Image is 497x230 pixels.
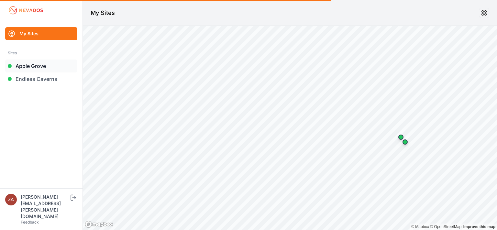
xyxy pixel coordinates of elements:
[463,225,495,229] a: Map feedback
[21,194,69,220] div: [PERSON_NAME][EMAIL_ADDRESS][PERSON_NAME][DOMAIN_NAME]
[91,8,115,17] h1: My Sites
[5,72,77,85] a: Endless Caverns
[21,220,39,225] a: Feedback
[83,26,497,230] canvas: Map
[8,49,75,57] div: Sites
[430,225,461,229] a: OpenStreetMap
[5,194,17,205] img: zachary.brogan@energixrenewables.com
[394,131,407,144] div: Map marker
[8,5,44,16] img: Nevados
[411,225,429,229] a: Mapbox
[85,221,113,228] a: Mapbox logo
[5,27,77,40] a: My Sites
[5,60,77,72] a: Apple Grove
